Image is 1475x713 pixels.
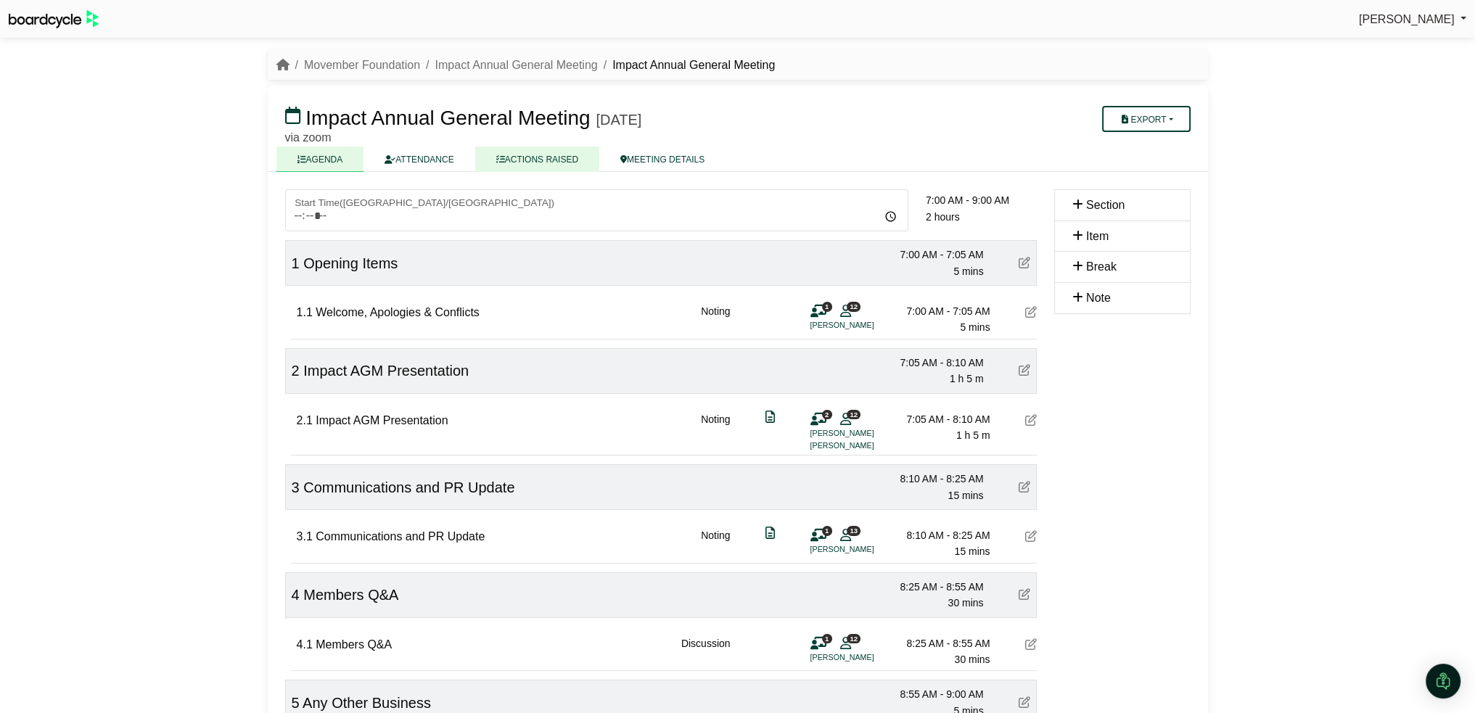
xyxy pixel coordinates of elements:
[810,440,919,452] li: [PERSON_NAME]
[882,579,984,595] div: 8:25 AM - 8:55 AM
[292,695,300,711] span: 5
[297,414,313,426] span: 2.1
[596,111,641,128] div: [DATE]
[822,410,832,419] span: 2
[1102,106,1190,132] button: Export
[1086,292,1111,304] span: Note
[1359,10,1466,29] a: [PERSON_NAME]
[950,373,984,384] span: 1 h 5 m
[297,306,313,318] span: 1.1
[954,545,990,557] span: 15 mins
[1086,230,1109,242] span: Item
[316,414,448,426] span: Impact AGM Presentation
[847,526,860,535] span: 13
[810,651,919,664] li: [PERSON_NAME]
[926,211,960,223] span: 2 hours
[9,10,99,28] img: BoardcycleBlackGreen-aaafeed430059cb809a45853b8cf6d952af9d84e6e89e1f1685b34bfd5cb7d64.svg
[882,471,984,487] div: 8:10 AM - 8:25 AM
[316,530,485,543] span: Communications and PR Update
[701,527,730,560] div: Noting
[1086,260,1117,273] span: Break
[303,587,398,603] span: Members Q&A
[847,302,860,311] span: 12
[475,147,599,172] a: ACTIONS RAISED
[276,147,364,172] a: AGENDA
[292,587,300,603] span: 4
[822,302,832,311] span: 1
[305,107,590,129] span: Impact Annual General Meeting
[956,429,990,441] span: 1 h 5 m
[960,321,990,333] span: 5 mins
[882,355,984,371] div: 7:05 AM - 8:10 AM
[292,479,300,495] span: 3
[1426,664,1460,698] div: Open Intercom Messenger
[598,56,776,75] li: Impact Annual General Meeting
[822,634,832,643] span: 1
[681,635,731,668] div: Discussion
[1086,199,1125,211] span: Section
[847,410,860,419] span: 12
[882,686,984,702] div: 8:55 AM - 9:00 AM
[1359,13,1455,25] span: [PERSON_NAME]
[889,527,990,543] div: 8:10 AM - 8:25 AM
[304,59,420,71] a: Movember Foundation
[599,147,726,172] a: MEETING DETAILS
[316,638,392,651] span: Members Q&A
[303,255,398,271] span: Opening Items
[889,635,990,651] div: 8:25 AM - 8:55 AM
[316,306,480,318] span: Welcome, Apologies & Conflicts
[363,147,474,172] a: ATTENDANCE
[292,363,300,379] span: 2
[926,192,1037,208] div: 7:00 AM - 9:00 AM
[285,131,332,144] span: via zoom
[889,303,990,319] div: 7:00 AM - 7:05 AM
[297,638,313,651] span: 4.1
[303,695,431,711] span: Any Other Business
[303,363,469,379] span: Impact AGM Presentation
[701,411,730,453] div: Noting
[810,319,919,331] li: [PERSON_NAME]
[948,490,983,501] span: 15 mins
[297,530,313,543] span: 3.1
[954,654,990,665] span: 30 mins
[882,247,984,263] div: 7:00 AM - 7:05 AM
[822,526,832,535] span: 1
[810,543,919,556] li: [PERSON_NAME]
[303,479,514,495] span: Communications and PR Update
[701,303,730,336] div: Noting
[948,597,983,609] span: 30 mins
[276,56,776,75] nav: breadcrumb
[889,411,990,427] div: 7:05 AM - 8:10 AM
[810,427,919,440] li: [PERSON_NAME]
[292,255,300,271] span: 1
[847,634,860,643] span: 12
[953,265,983,277] span: 5 mins
[435,59,598,71] a: Impact Annual General Meeting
